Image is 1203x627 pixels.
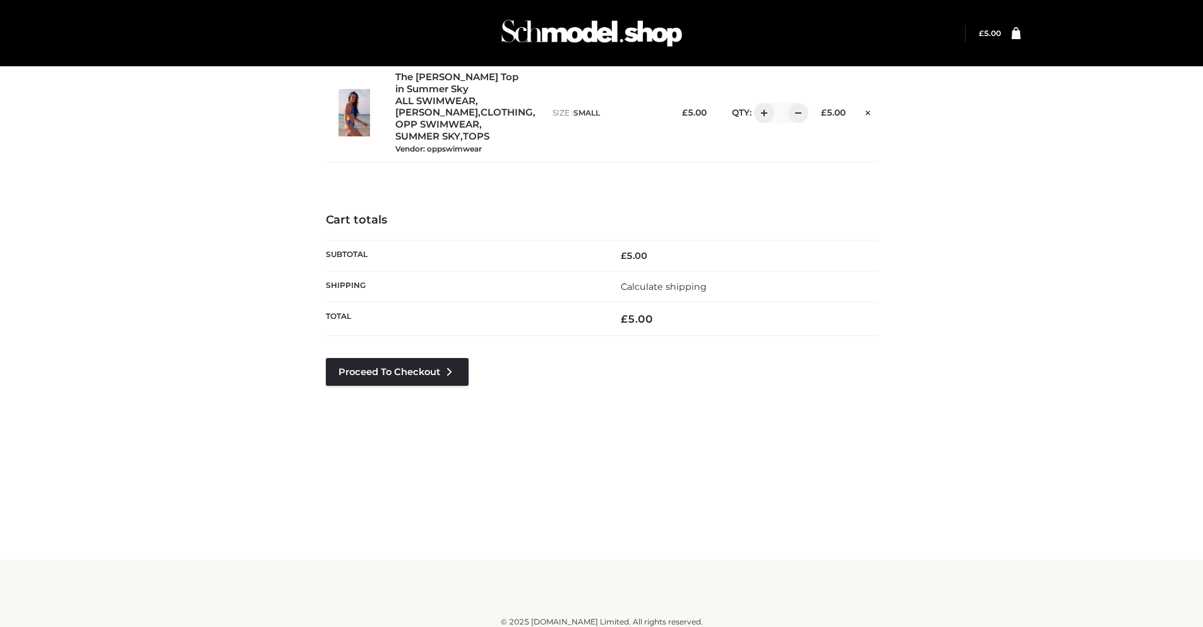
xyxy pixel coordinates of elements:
a: [PERSON_NAME] [395,107,478,119]
a: TOPS [463,131,489,143]
a: Calculate shipping [621,281,707,292]
bdi: 5.00 [979,28,1001,38]
img: Schmodel Admin 964 [497,8,686,58]
span: £ [821,107,827,117]
bdi: 5.00 [682,107,707,117]
bdi: 5.00 [821,107,846,117]
a: SUMMER SKY [395,131,460,143]
span: £ [682,107,688,117]
a: CLOTHING [481,107,533,119]
th: Shipping [326,272,602,302]
bdi: 5.00 [621,250,647,261]
span: £ [621,313,628,325]
div: QTY: [719,103,799,123]
a: ALL SWIMWEAR [395,95,476,107]
span: £ [621,250,626,261]
a: £5.00 [979,28,1001,38]
h4: Cart totals [326,213,878,227]
a: Remove this item [858,103,877,119]
th: Subtotal [326,240,602,271]
a: OPP SWIMWEAR [395,119,479,131]
a: The [PERSON_NAME] Top in Summer Sky [395,71,525,95]
bdi: 5.00 [621,313,653,325]
span: £ [979,28,984,38]
p: size : [553,107,661,119]
a: Proceed to Checkout [326,358,469,386]
span: SMALL [573,108,600,117]
div: , , , , , [395,71,540,154]
th: Total [326,302,602,336]
small: Vendor: oppswimwear [395,144,482,153]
